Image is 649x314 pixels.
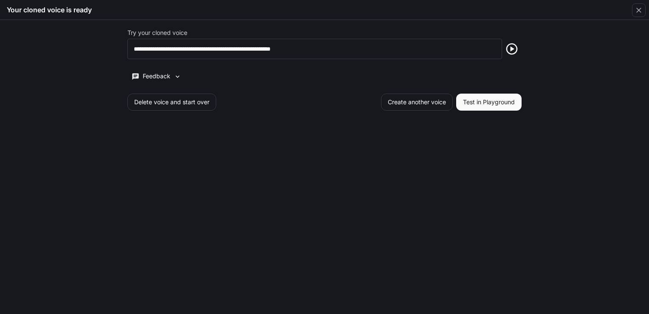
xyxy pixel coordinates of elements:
button: Test in Playground [456,94,522,111]
button: Delete voice and start over [127,94,216,111]
button: Feedback [127,69,185,83]
button: Create another voice [381,94,453,111]
p: Try your cloned voice [127,30,187,36]
h5: Your cloned voice is ready [7,5,92,14]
